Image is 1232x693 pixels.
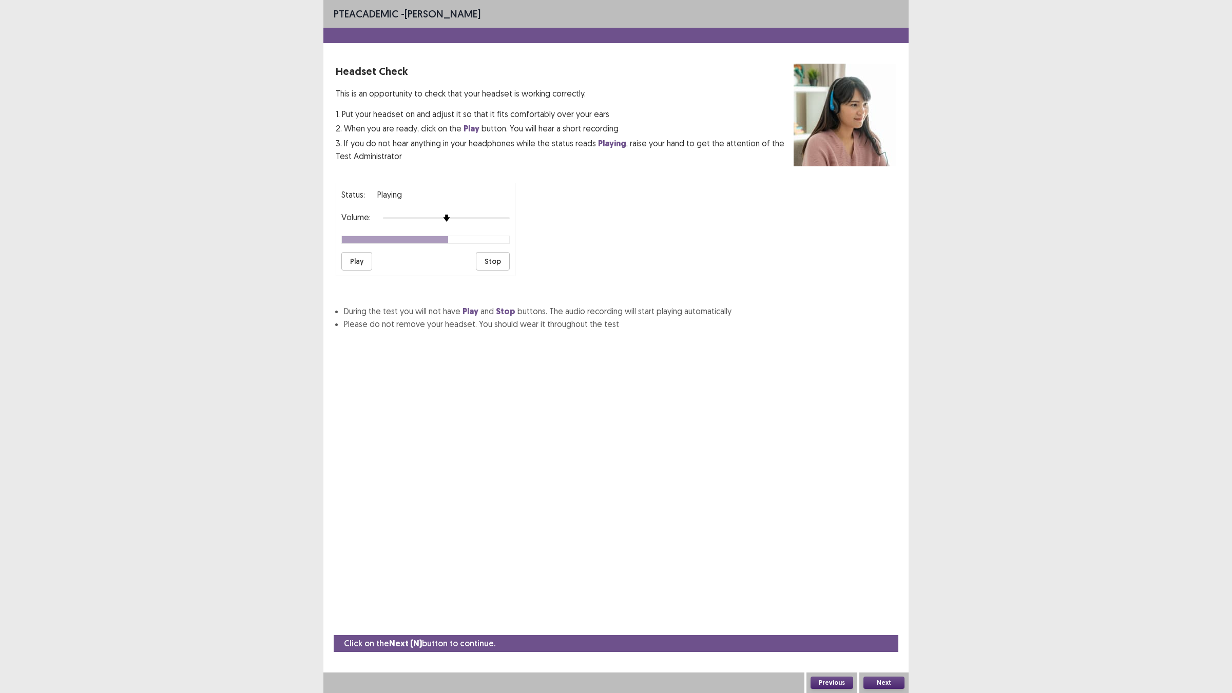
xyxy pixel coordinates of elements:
[336,122,794,135] p: 2. When you are ready, click on the button. You will hear a short recording
[334,7,398,20] span: PTE academic
[463,306,478,317] strong: Play
[811,677,853,689] button: Previous
[336,137,794,162] p: 3. If you do not hear anything in your headphones while the status reads , raise your hand to get...
[334,6,480,22] p: - [PERSON_NAME]
[863,677,904,689] button: Next
[794,64,896,166] img: headset test
[336,108,794,120] p: 1. Put your headset on and adjust it so that it fits comfortably over your ears
[464,123,479,134] strong: Play
[341,252,372,271] button: Play
[443,215,450,222] img: arrow-thumb
[496,306,515,317] strong: Stop
[341,211,371,223] p: Volume:
[598,138,626,149] strong: Playing
[341,188,365,201] p: Status:
[377,188,402,201] p: playing
[336,64,794,79] p: Headset Check
[336,87,794,100] p: This is an opportunity to check that your headset is working correctly.
[476,252,510,271] button: Stop
[344,305,896,318] li: During the test you will not have and buttons. The audio recording will start playing automatically
[344,318,896,330] li: Please do not remove your headset. You should wear it throughout the test
[389,638,422,649] strong: Next (N)
[344,637,495,650] p: Click on the button to continue.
